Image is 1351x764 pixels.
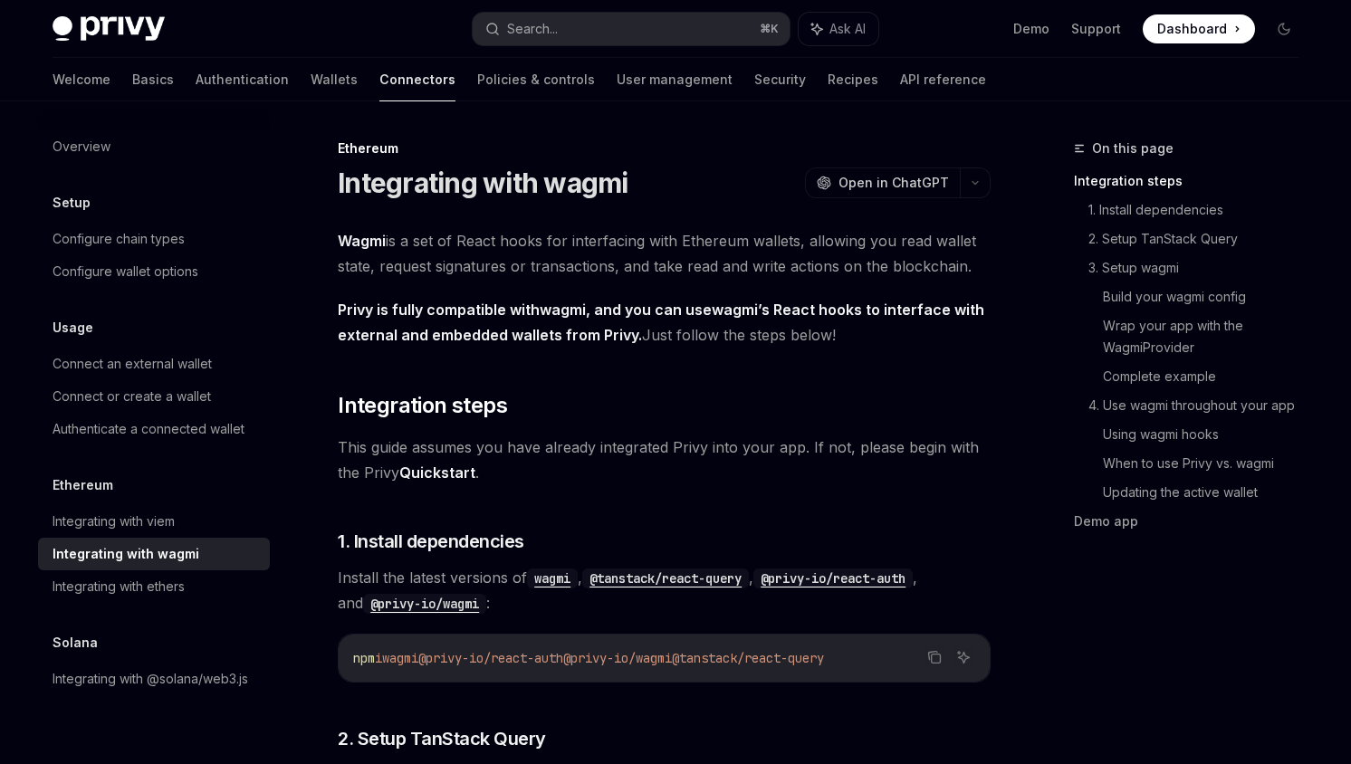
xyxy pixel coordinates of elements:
[712,301,758,320] a: wagmi
[1103,311,1313,362] a: Wrap your app with the WagmiProvider
[527,568,578,588] code: wagmi
[38,255,270,288] a: Configure wallet options
[379,58,455,101] a: Connectors
[338,301,984,344] strong: Privy is fully compatible with , and you can use ’s React hooks to interface with external and em...
[753,568,913,588] code: @privy-io/react-auth
[1074,167,1313,196] a: Integration steps
[754,58,806,101] a: Security
[563,650,672,666] span: @privy-io/wagmi
[1074,507,1313,536] a: Demo app
[828,58,878,101] a: Recipes
[1088,196,1313,224] a: 1. Install dependencies
[338,726,546,751] span: 2. Setup TanStack Query
[952,645,975,669] button: Ask AI
[363,594,486,612] a: @privy-io/wagmi
[53,576,185,597] div: Integrating with ethers
[38,413,270,445] a: Authenticate a connected wallet
[760,22,779,36] span: ⌘ K
[1143,14,1255,43] a: Dashboard
[338,139,991,158] div: Ethereum
[1088,253,1313,282] a: 3. Setup wagmi
[363,594,486,614] code: @privy-io/wagmi
[338,228,991,279] span: is a set of React hooks for interfacing with Ethereum wallets, allowing you read wallet state, re...
[311,58,358,101] a: Wallets
[38,663,270,695] a: Integrating with @solana/web3.js
[38,570,270,603] a: Integrating with ethers
[1013,20,1049,38] a: Demo
[53,317,93,339] h5: Usage
[38,223,270,255] a: Configure chain types
[53,474,113,496] h5: Ethereum
[477,58,595,101] a: Policies & controls
[1092,138,1174,159] span: On this page
[527,568,578,587] a: wagmi
[53,136,110,158] div: Overview
[900,58,986,101] a: API reference
[1088,224,1313,253] a: 2. Setup TanStack Query
[507,18,558,40] div: Search...
[1103,282,1313,311] a: Build your wagmi config
[338,297,991,348] span: Just follow the steps below!
[923,645,946,669] button: Copy the contents from the code block
[53,386,211,407] div: Connect or create a wallet
[338,391,507,420] span: Integration steps
[799,13,878,45] button: Ask AI
[1270,14,1298,43] button: Toggle dark mode
[1103,362,1313,391] a: Complete example
[53,16,165,42] img: dark logo
[805,167,960,198] button: Open in ChatGPT
[399,463,475,482] a: Quickstart
[53,668,248,690] div: Integrating with @solana/web3.js
[1071,20,1121,38] a: Support
[838,174,949,192] span: Open in ChatGPT
[1103,478,1313,507] a: Updating the active wallet
[617,58,733,101] a: User management
[382,650,418,666] span: wagmi
[338,435,991,485] span: This guide assumes you have already integrated Privy into your app. If not, please begin with the...
[38,380,270,413] a: Connect or create a wallet
[1103,449,1313,478] a: When to use Privy vs. wagmi
[338,529,524,554] span: 1. Install dependencies
[1088,391,1313,420] a: 4. Use wagmi throughout your app
[38,538,270,570] a: Integrating with wagmi
[53,511,175,532] div: Integrating with viem
[53,58,110,101] a: Welcome
[1103,420,1313,449] a: Using wagmi hooks
[338,565,991,616] span: Install the latest versions of , , , and :
[53,261,198,282] div: Configure wallet options
[196,58,289,101] a: Authentication
[829,20,866,38] span: Ask AI
[672,650,824,666] span: @tanstack/react-query
[53,418,244,440] div: Authenticate a connected wallet
[38,130,270,163] a: Overview
[338,232,386,251] a: Wagmi
[353,650,375,666] span: npm
[338,167,628,199] h1: Integrating with wagmi
[1157,20,1227,38] span: Dashboard
[375,650,382,666] span: i
[473,13,790,45] button: Search...⌘K
[540,301,586,320] a: wagmi
[53,192,91,214] h5: Setup
[753,568,913,587] a: @privy-io/react-auth
[582,568,749,587] a: @tanstack/react-query
[38,348,270,380] a: Connect an external wallet
[582,568,749,588] code: @tanstack/react-query
[132,58,174,101] a: Basics
[53,632,98,654] h5: Solana
[53,228,185,250] div: Configure chain types
[53,543,199,565] div: Integrating with wagmi
[418,650,563,666] span: @privy-io/react-auth
[53,353,212,375] div: Connect an external wallet
[38,505,270,538] a: Integrating with viem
